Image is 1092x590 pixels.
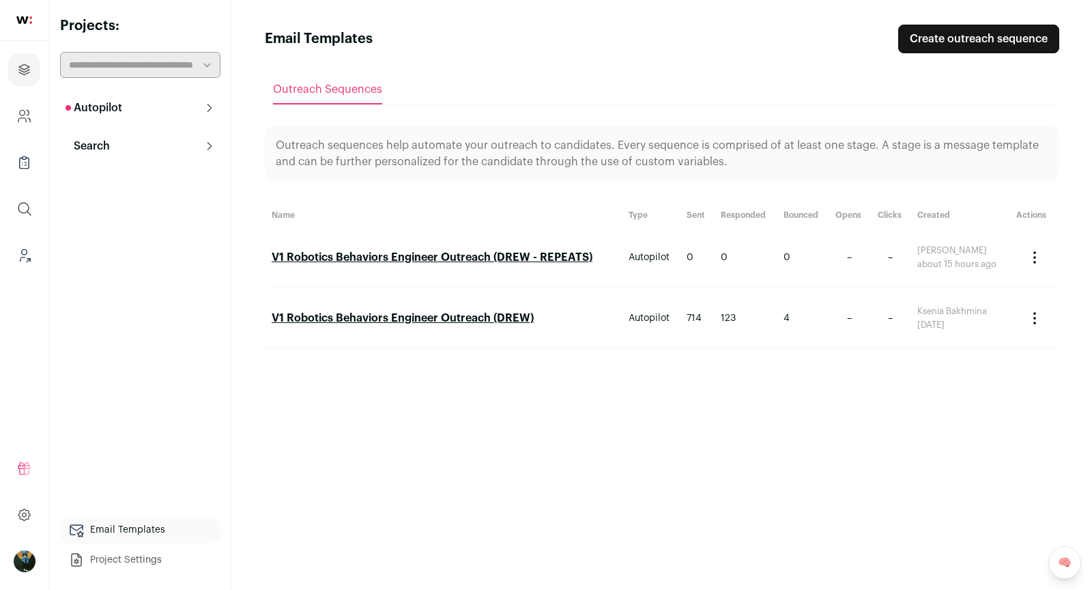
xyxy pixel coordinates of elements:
a: Projects [8,53,40,86]
td: 4 [777,288,829,349]
a: Email Templates [60,516,220,544]
th: Actions [1009,203,1059,227]
a: 🧠 [1048,546,1081,579]
td: 0 [680,227,714,288]
td: Autopilot [622,288,680,349]
div: – [878,251,904,264]
th: Sent [680,203,714,227]
button: Search [60,132,220,160]
a: Leads (Backoffice) [8,239,40,272]
a: Project Settings [60,546,220,574]
button: Autopilot [60,94,220,122]
th: Responded [714,203,777,227]
p: Autopilot [66,100,122,116]
a: V1 Robotics Behaviors Engineer Outreach (DREW - REPEATS) [272,252,592,263]
td: 714 [680,288,714,349]
a: Create outreach sequence [898,25,1059,53]
td: 123 [714,288,777,349]
td: 0 [777,227,829,288]
div: [DATE] [917,320,1003,331]
img: wellfound-shorthand-0d5821cbd27db2630d0214b213865d53afaa358527fdda9d0ea32b1df1b89c2c.svg [16,16,32,24]
p: Search [66,138,110,154]
button: Actions [1018,302,1051,335]
div: Ksenia Bakhmina [917,306,1003,317]
button: Open dropdown [14,550,35,572]
td: Autopilot [622,227,680,288]
th: Clicks [871,203,911,227]
div: [PERSON_NAME] [917,245,1003,256]
img: 12031951-medium_jpg [14,550,35,572]
div: Outreach sequences help automate your outreach to candidates. Every sequence is comprised of at l... [265,126,1059,181]
div: – [878,311,904,325]
a: Company Lists [8,146,40,179]
a: Company and ATS Settings [8,100,40,132]
th: Bounced [777,203,829,227]
span: Outreach Sequences [273,84,382,95]
td: 0 [714,227,777,288]
th: Name [265,203,622,227]
div: about 15 hours ago [917,259,1003,270]
h1: Email Templates [265,29,373,48]
div: – [835,251,864,264]
h2: Projects: [60,16,220,36]
button: Actions [1018,241,1051,274]
th: Created [910,203,1009,227]
th: Type [622,203,680,227]
div: – [835,311,864,325]
th: Opens [829,203,871,227]
a: V1 Robotics Behaviors Engineer Outreach (DREW) [272,313,534,324]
